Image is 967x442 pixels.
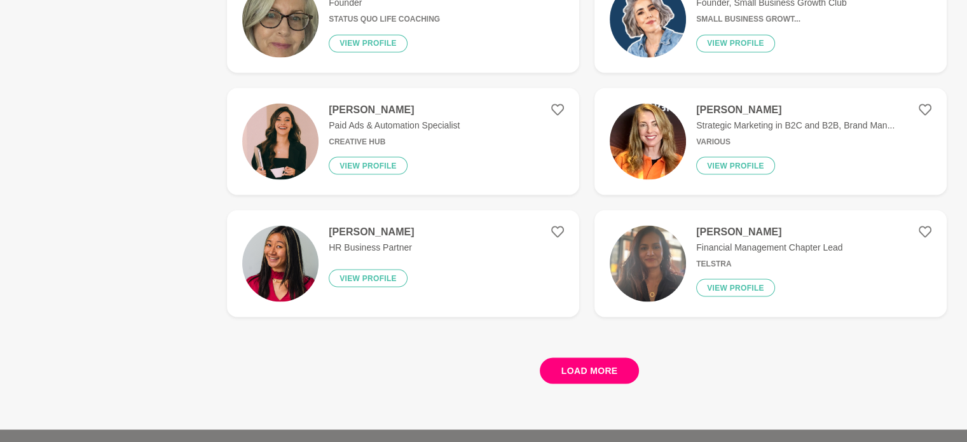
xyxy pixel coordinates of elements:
img: dbd646e5a69572db4a1904c898541240c071e52b-2316x3088.jpg [610,225,686,301]
a: [PERSON_NAME]HR Business PartnerView profile [227,210,579,317]
button: View profile [329,34,408,52]
img: ee0edfca580b48478b9949b37cc6a4240d151855-1440x1440.webp [242,103,319,179]
p: Paid Ads & Automation Specialist [329,118,460,132]
button: Load more [540,357,640,383]
h6: Status Quo Life Coaching [329,15,440,24]
a: [PERSON_NAME]Financial Management Chapter LeadTelstraView profile [594,210,947,317]
p: Strategic Marketing in B2C and B2B, Brand Man... [696,118,895,132]
h6: Creative Hub [329,137,460,146]
p: Financial Management Chapter Lead [696,240,842,254]
img: 97086b387fc226d6d01cf5914affb05117c0ddcf-3316x4145.jpg [242,225,319,301]
p: HR Business Partner [329,240,414,254]
button: View profile [696,34,775,52]
button: View profile [329,269,408,287]
h4: [PERSON_NAME] [329,225,414,238]
button: View profile [696,156,775,174]
button: View profile [329,156,408,174]
h4: [PERSON_NAME] [696,103,895,116]
h6: Small Business Growt... [696,15,847,24]
h6: Telstra [696,259,842,268]
a: [PERSON_NAME]Strategic Marketing in B2C and B2B, Brand Man...VariousView profile [594,88,947,195]
a: [PERSON_NAME]Paid Ads & Automation SpecialistCreative HubView profile [227,88,579,195]
h4: [PERSON_NAME] [696,225,842,238]
img: 23dfe6b37e27fa9795f08afb0eaa483090fbb44a-1003x870.png [610,103,686,179]
button: View profile [696,279,775,296]
h6: Various [696,137,895,146]
h4: [PERSON_NAME] [329,103,460,116]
